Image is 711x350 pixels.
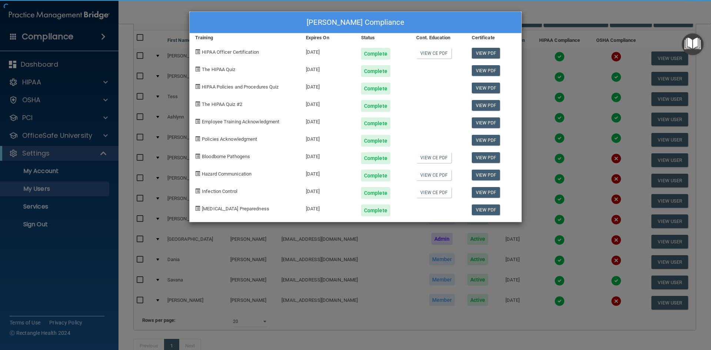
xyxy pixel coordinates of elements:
a: View PDF [472,117,500,128]
div: Complete [361,83,390,94]
div: Certificate [466,33,521,42]
a: View CE PDF [416,170,451,180]
span: HIPAA Policies and Procedures Quiz [202,84,278,90]
div: Expires On [300,33,355,42]
a: View CE PDF [416,48,451,59]
div: Complete [361,204,390,216]
div: [DATE] [300,112,355,129]
div: [DATE] [300,164,355,181]
a: View PDF [472,187,500,198]
div: Complete [361,100,390,112]
div: [DATE] [300,42,355,60]
a: View PDF [472,204,500,215]
div: [PERSON_NAME] Compliance [190,12,521,33]
span: Infection Control [202,189,237,194]
span: Employee Training Acknowledgment [202,119,279,124]
span: The HIPAA Quiz [202,67,235,72]
div: [DATE] [300,181,355,199]
a: View PDF [472,152,500,163]
div: [DATE] [300,60,355,77]
div: Complete [361,170,390,181]
div: Status [355,33,411,42]
span: Bloodborne Pathogens [202,154,250,159]
span: HIPAA Officer Certification [202,49,259,55]
span: Hazard Communication [202,171,251,177]
div: [DATE] [300,199,355,216]
div: Complete [361,152,390,164]
div: Complete [361,187,390,199]
a: View PDF [472,48,500,59]
div: [DATE] [300,77,355,94]
a: View PDF [472,83,500,93]
a: View PDF [472,170,500,180]
div: Complete [361,48,390,60]
a: View PDF [472,135,500,146]
a: View CE PDF [416,187,451,198]
span: Policies Acknowledgment [202,136,257,142]
a: View PDF [472,100,500,111]
button: Open Resource Center [682,33,704,55]
div: Complete [361,135,390,147]
div: [DATE] [300,129,355,147]
div: Training [190,33,300,42]
span: [MEDICAL_DATA] Preparedness [202,206,269,211]
a: View CE PDF [416,152,451,163]
a: View PDF [472,65,500,76]
div: Complete [361,117,390,129]
div: [DATE] [300,94,355,112]
div: Cont. Education [411,33,466,42]
span: The HIPAA Quiz #2 [202,101,242,107]
div: Complete [361,65,390,77]
div: [DATE] [300,147,355,164]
